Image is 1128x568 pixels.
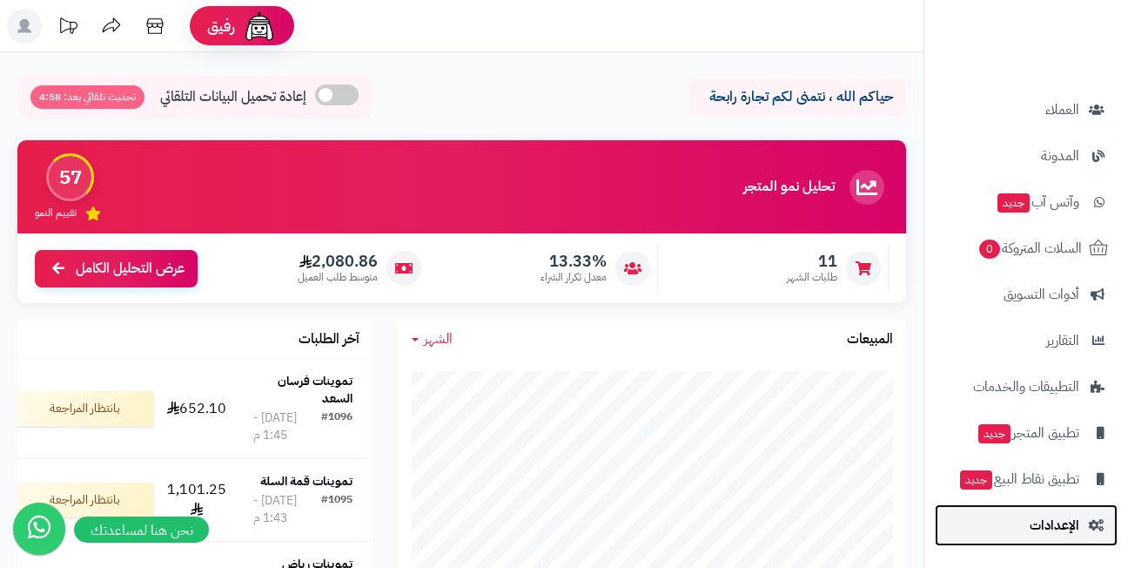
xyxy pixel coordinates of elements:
a: الشهر [412,329,453,349]
span: تطبيق المتجر [977,421,1079,445]
div: بانتظار المراجعة [14,391,153,426]
a: الإعدادات [935,504,1118,546]
span: متوسط طلب العميل [298,270,378,285]
span: طلبات الشهر [787,270,837,285]
span: تقييم النمو [35,206,77,220]
span: المدونة [1041,144,1079,168]
span: عرض التحليل الكامل [76,259,185,279]
span: جديد [978,424,1010,443]
h3: المبيعات [847,332,893,348]
a: تحديثات المنصة [46,9,90,48]
span: 2,080.86 [298,252,378,271]
img: logo-2.png [1010,13,1111,50]
h3: تحليل نمو المتجر [743,179,835,195]
span: التطبيقات والخدمات [973,375,1079,399]
a: المدونة [935,135,1118,177]
td: 1,101.25 [160,459,233,541]
a: التطبيقات والخدمات [935,366,1118,408]
a: أدوات التسويق [935,274,1118,315]
span: تطبيق نقاط البيع [958,467,1079,491]
a: عرض التحليل الكامل [35,250,198,287]
span: الشهر [424,328,453,349]
span: 11 [787,252,837,271]
span: 13.33% [540,252,607,271]
div: بانتظار المراجعة [14,483,153,517]
div: #1096 [321,409,352,444]
img: ai-face.png [242,9,277,44]
a: تطبيق المتجرجديد [935,412,1118,454]
span: العملاء [1045,98,1079,122]
span: تحديث تلقائي بعد: 4:58 [30,85,144,109]
span: وآتس آب [996,190,1079,214]
div: #1095 [321,492,352,527]
span: السلات المتروكة [977,236,1082,260]
p: حياكم الله ، نتمنى لكم تجارة رابحة [702,87,893,107]
a: العملاء [935,89,1118,131]
strong: تموينات قمة السلة [260,472,352,490]
a: التقارير [935,320,1118,362]
span: جديد [960,470,992,490]
span: أدوات التسويق [1004,282,1079,307]
span: معدل تكرار الشراء [540,270,607,285]
a: السلات المتروكة0 [935,227,1118,269]
td: 652.10 [160,359,233,458]
span: رفيق [207,16,235,37]
span: جديد [997,193,1030,213]
a: تطبيق نقاط البيعجديد [935,458,1118,500]
span: 0 [979,240,1001,260]
div: [DATE] - 1:45 م [253,409,321,444]
a: وآتس آبجديد [935,181,1118,223]
div: [DATE] - 1:43 م [253,492,321,527]
span: التقارير [1046,328,1079,353]
span: إعادة تحميل البيانات التلقائي [160,87,306,107]
strong: تموينات فرسان السعد [278,372,352,408]
h3: آخر الطلبات [299,332,359,348]
span: الإعدادات [1030,513,1079,538]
